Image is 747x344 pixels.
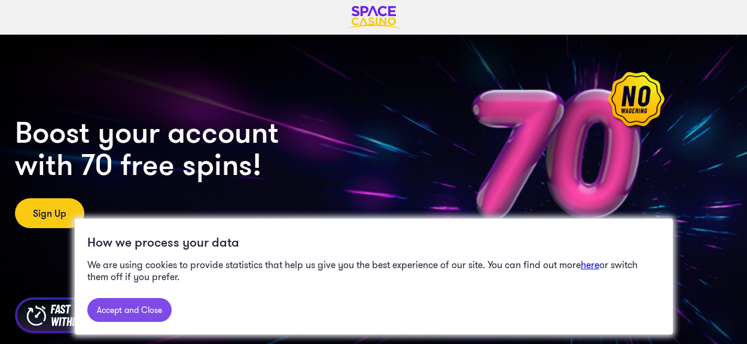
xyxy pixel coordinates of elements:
[87,231,239,253] h2: How we process your data
[15,198,84,228] a: Sign Up
[581,259,599,271] a: here
[87,259,660,282] p: We are using cookies to provide statistics that help us give you the best experience of our site....
[87,298,172,322] a: Accept and Close
[15,116,434,180] h2: Boost your account with 70 free spins!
